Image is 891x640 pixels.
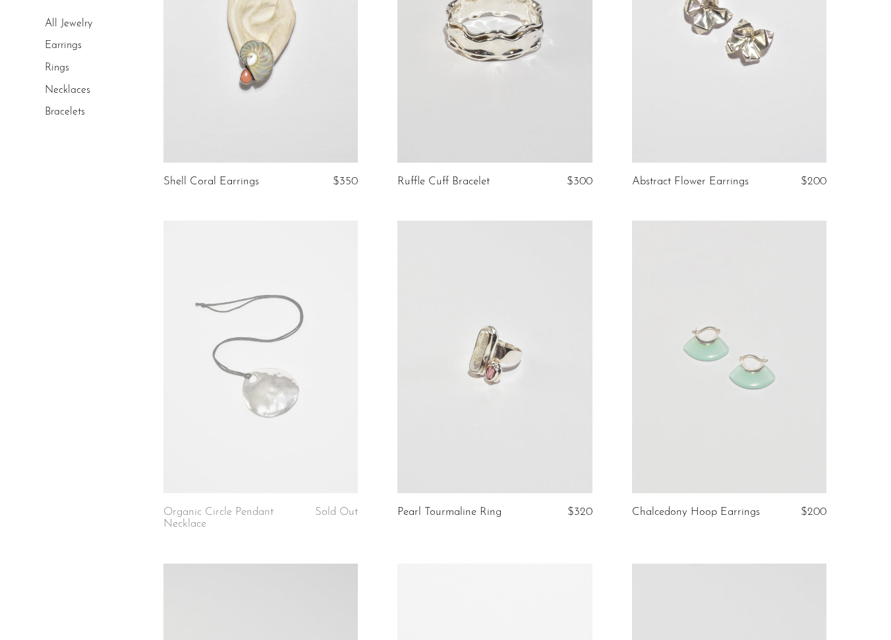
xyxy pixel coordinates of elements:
[567,176,592,187] span: $300
[632,506,760,518] a: Chalcedony Hoop Earrings
[333,176,358,187] span: $350
[45,107,85,117] a: Bracelets
[397,176,490,188] a: Ruffle Cuff Bracelet
[45,41,82,51] a: Earrings
[45,18,92,29] a: All Jewelry
[397,506,502,518] a: Pearl Tourmaline Ring
[45,85,90,95] a: Necklaces
[801,506,826,518] span: $200
[801,176,826,187] span: $200
[163,506,292,531] a: Organic Circle Pendant Necklace
[567,506,592,518] span: $320
[315,506,358,518] span: Sold Out
[632,176,749,188] a: Abstract Flower Earrings
[163,176,259,188] a: Shell Coral Earrings
[45,63,69,73] a: Rings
